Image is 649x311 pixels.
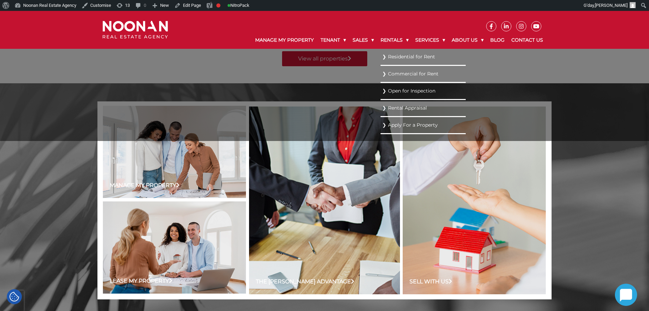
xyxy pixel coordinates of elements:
[382,121,464,130] a: Apply For a Property
[317,31,349,49] a: Tenant
[349,31,377,49] a: Sales
[595,3,628,8] span: [PERSON_NAME]
[216,3,220,8] div: Focus keyphrase not set
[110,277,172,285] a: Lease my Property
[382,86,464,96] a: Open for Inspection
[410,278,452,286] a: Sell with us
[508,31,546,49] a: Contact Us
[382,52,464,61] a: Residential for Rent
[103,21,168,39] img: Noonan Real Estate Agency
[377,31,412,49] a: Rentals
[382,69,464,79] a: Commercial for Rent
[7,289,22,304] div: Cookie Settings
[382,103,464,113] a: Rental Appraisal
[448,31,487,49] a: About Us
[256,278,354,286] a: The [PERSON_NAME] Advantage
[110,181,180,189] a: Manage my Property
[412,31,448,49] a: Services
[487,31,508,49] a: Blog
[252,31,317,49] a: Manage My Property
